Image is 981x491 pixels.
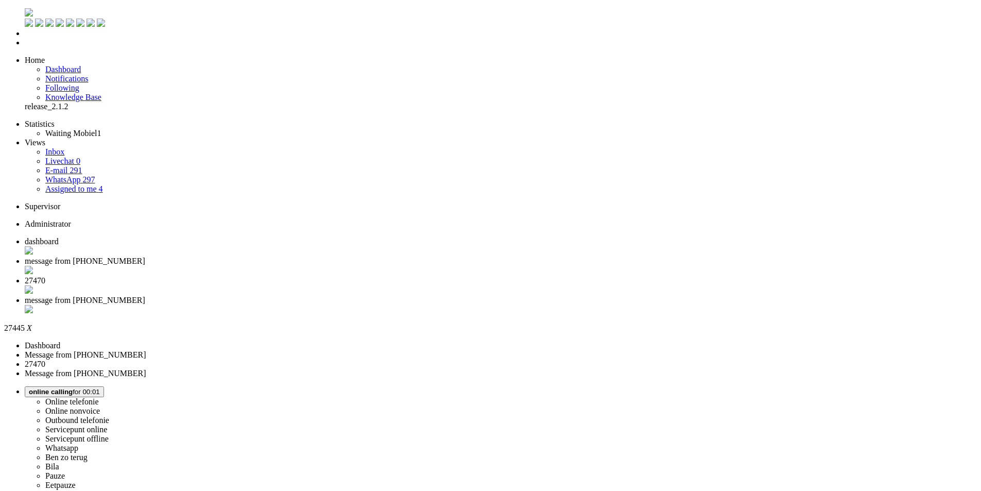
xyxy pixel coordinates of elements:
div: Close tab [25,305,977,315]
li: 27470 [25,276,977,296]
label: Online nonvoice [45,407,100,415]
span: message from [PHONE_NUMBER] [25,296,145,304]
li: Dashboard [25,341,977,350]
label: Pauze [45,471,65,480]
label: Ben zo terug [45,453,88,462]
span: for 00:01 [29,388,100,396]
label: Eetpauze [45,481,76,489]
li: Home menu item [25,56,977,65]
li: Views [25,138,977,147]
li: Message from [PHONE_NUMBER] [25,350,977,360]
img: ic_m_settings_white.svg [97,19,105,27]
li: Administrator [25,219,977,229]
li: 27470 [25,360,977,369]
a: E-mail 291 [45,166,82,175]
li: 27445 [25,296,977,315]
a: Waiting Mobiel [45,129,101,138]
label: Whatsapp [45,444,78,452]
span: 297 [82,175,95,184]
span: 1 [97,129,101,138]
button: online callingfor 00:01 [25,386,104,397]
label: Outbound telefonie [45,416,109,425]
span: 27470 [25,276,45,285]
span: release_2.1.2 [25,102,68,111]
ul: dashboard menu items [4,56,977,111]
label: Servicepunt online [45,425,107,434]
a: Omnidesk [25,9,33,18]
img: ic_m_stats_white.svg [76,19,84,27]
a: Assigned to me 4 [45,184,103,193]
img: ic_close.svg [25,246,33,255]
img: ic_close.svg [25,285,33,294]
span: 27445 [4,324,25,332]
li: Tickets menu [25,38,977,47]
span: Knowledge Base [45,93,101,101]
img: ic_m_dashboard_white.svg [35,19,43,27]
img: flow_omnibird.svg [25,8,33,16]
a: Knowledge base [45,93,101,101]
label: Online telefonie [45,397,99,406]
img: ic_m_inbox_white.svg [56,19,64,27]
a: Notifications menu item [45,74,89,83]
li: Dashboard [25,237,977,257]
span: dashboard [25,237,59,246]
a: Following [45,83,79,92]
li: Message from [PHONE_NUMBER] [25,369,977,378]
li: Supervisor [25,202,977,211]
img: ic_m_inbox.svg [45,19,54,27]
div: Close tab [25,246,977,257]
div: Close tab [25,266,977,276]
span: Notifications [45,74,89,83]
span: Livechat [45,157,74,165]
li: Dashboard menu [25,29,977,38]
span: 291 [70,166,82,175]
div: Close tab [25,285,977,296]
li: 23386 [25,257,977,276]
ul: Menu [4,8,977,47]
label: Bila [45,462,59,471]
img: ic_m_stats.svg [66,19,74,27]
span: 0 [76,157,80,165]
span: message from [PHONE_NUMBER] [25,257,145,265]
span: E-mail [45,166,68,175]
span: Dashboard [45,65,81,74]
a: Inbox [45,147,64,156]
img: ic_m_dashboard.svg [25,19,33,27]
a: WhatsApp 297 [45,175,95,184]
i: X [27,324,32,332]
label: Servicepunt offline [45,434,109,443]
span: WhatsApp [45,175,80,184]
img: ic_close.svg [25,266,33,274]
img: ic_m_settings.svg [87,19,95,27]
a: Dashboard menu item [45,65,81,74]
img: ic_close.svg [25,305,33,313]
span: online calling [29,388,73,396]
li: Statistics [25,120,977,129]
a: Livechat 0 [45,157,80,165]
li: online callingfor 00:01 Online telefonieOnline nonvoiceOutbound telefonieServicepunt onlineServic... [25,386,977,490]
span: Assigned to me [45,184,97,193]
body: Rich Text Area. Press ALT-0 for help. [4,4,150,22]
span: 4 [99,184,103,193]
